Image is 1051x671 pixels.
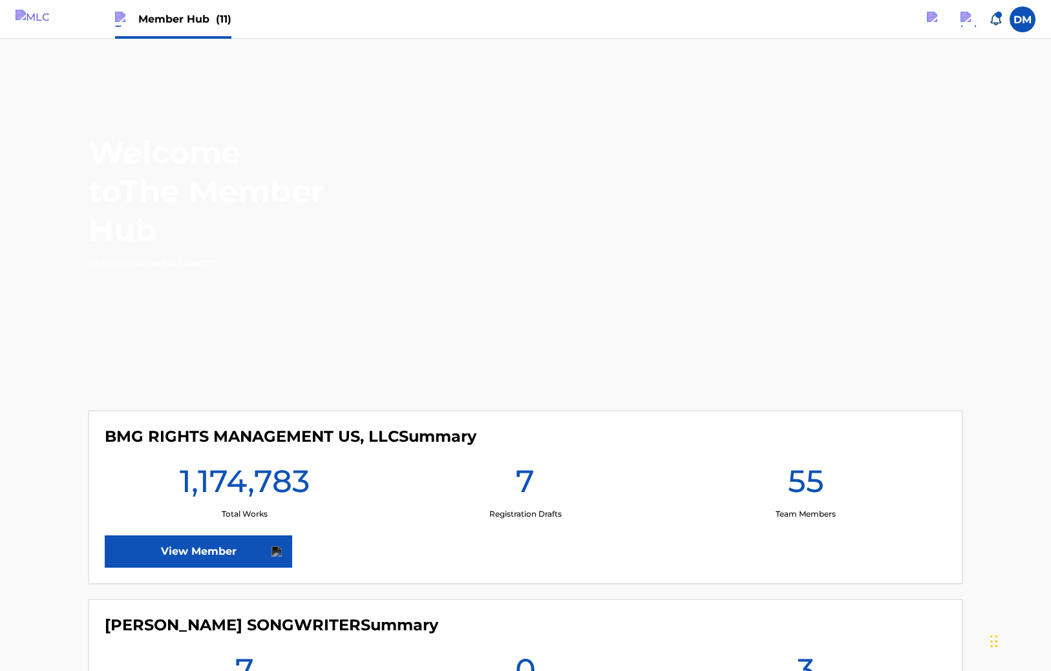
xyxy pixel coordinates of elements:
span: (11) [216,13,231,25]
p: Team Members [776,508,836,520]
a: View Member [105,535,292,568]
h4: BMG RIGHTS MANAGEMENT US, LLC [105,427,476,446]
div: Help [955,6,981,32]
img: 4c5fe5e5ad12220d7566.svg [271,546,282,557]
p: It's time to Connect to Collect™! [89,257,313,269]
h1: 1,174,783 [180,462,310,508]
p: Registration Drafts [489,508,562,520]
iframe: Chat Widget [986,609,1051,671]
div: User Menu [1010,6,1035,32]
img: help [961,12,976,27]
h1: Welcome to The Member Hub [89,133,330,249]
img: MLC Logo [16,10,65,28]
div: Notifications [989,13,1002,26]
p: Total Works [222,508,268,520]
h1: 7 [516,462,535,508]
h4: CLEO SONGWRITER [105,615,438,635]
img: search [927,12,942,27]
h1: 55 [788,462,824,508]
div: Drag [990,622,998,661]
img: Top Rightsholders [115,12,131,27]
a: Public Search [922,6,948,32]
span: Member Hub [138,12,231,26]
